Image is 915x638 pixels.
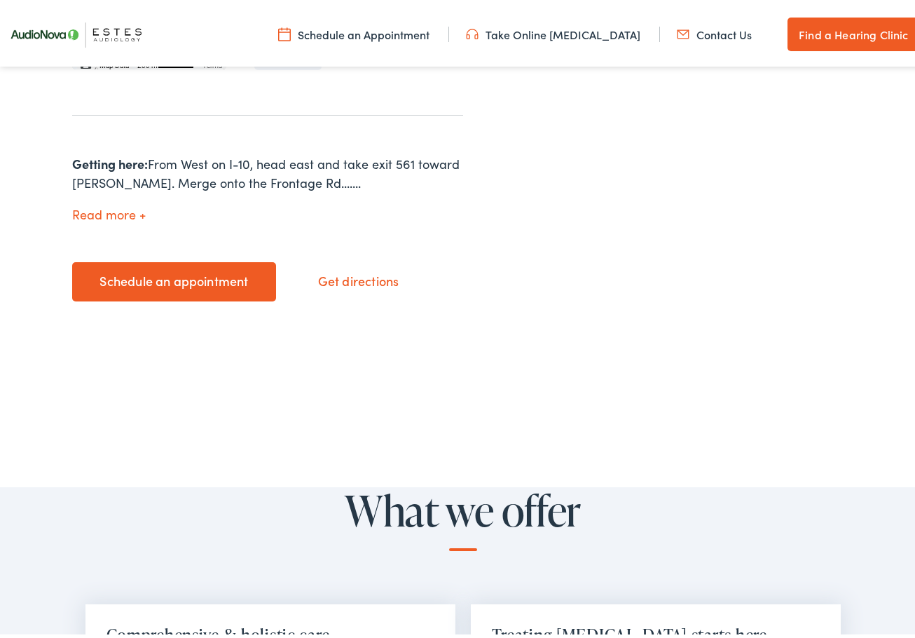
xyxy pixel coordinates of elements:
[466,23,640,39] a: Take Online [MEDICAL_DATA]
[278,23,291,39] img: utility icon
[78,484,848,548] h2: What we offer
[72,259,276,298] a: Schedule an appointment
[72,151,148,169] strong: Getting here:
[677,23,752,39] a: Contact Us
[677,23,689,39] img: utility icon
[278,23,429,39] a: Schedule an Appointment
[466,23,479,39] img: utility icon
[72,204,146,219] button: Read more
[72,151,463,189] div: From West on I-10, head east and take exit 561 toward [PERSON_NAME]. Merge onto the Frontage Rd.....
[290,260,427,297] a: Get directions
